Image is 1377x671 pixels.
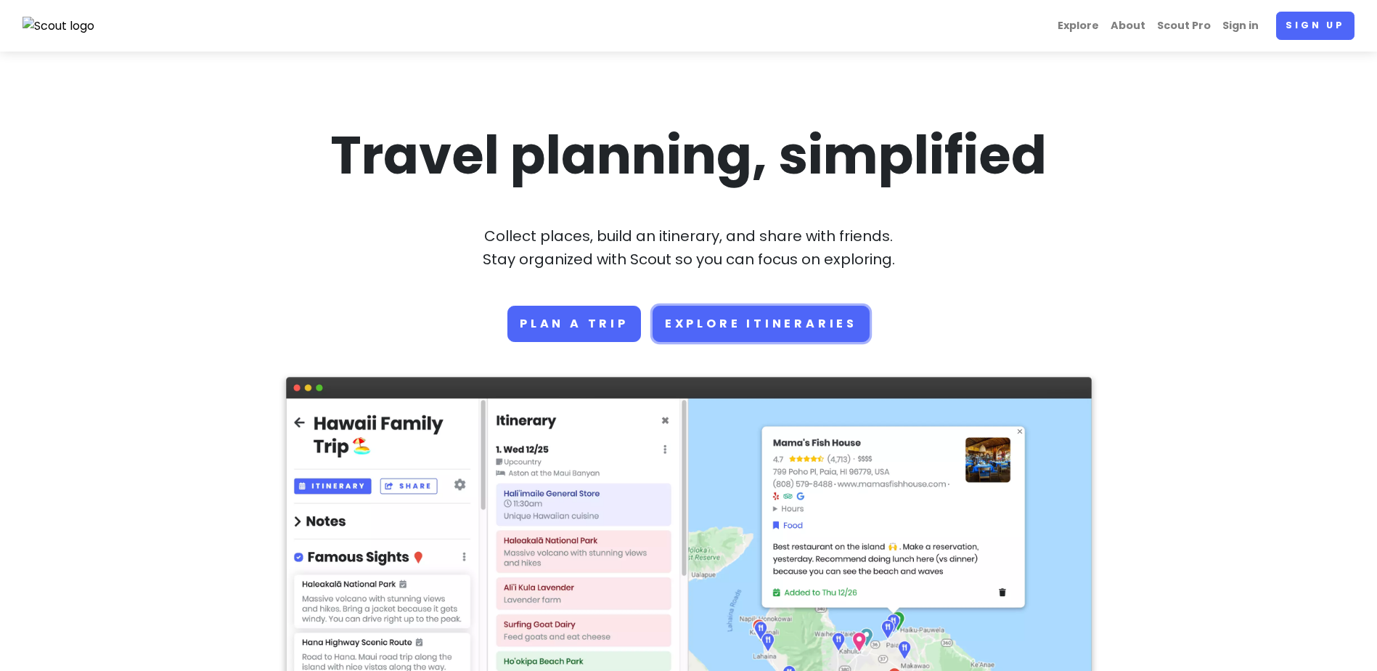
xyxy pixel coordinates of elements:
a: Plan a trip [507,306,641,342]
a: Scout Pro [1151,12,1217,40]
a: About [1105,12,1151,40]
img: Scout logo [23,17,95,36]
a: Sign up [1276,12,1354,40]
a: Explore [1052,12,1105,40]
h1: Travel planning, simplified [286,121,1092,190]
p: Collect places, build an itinerary, and share with friends. Stay organized with Scout so you can ... [286,224,1092,271]
a: Explore Itineraries [653,306,870,342]
a: Sign in [1217,12,1264,40]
